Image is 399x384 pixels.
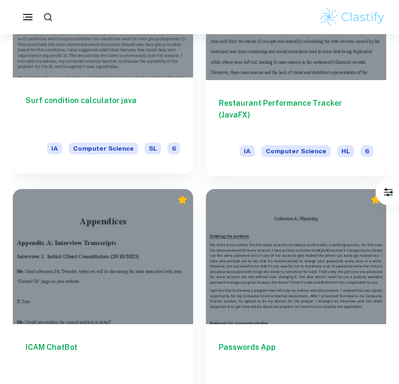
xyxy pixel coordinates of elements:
[337,145,354,157] span: HL
[47,143,62,154] span: IA
[26,341,180,377] h6: ICAM ChatBot
[240,145,255,157] span: IA
[318,6,386,28] img: Clastify logo
[219,97,373,132] h6: Restaurant Performance Tracker (JavaFX)
[69,143,138,154] span: Computer Science
[361,145,373,157] span: 6
[378,182,399,203] button: Filter
[167,143,180,154] span: 6
[261,145,331,157] span: Computer Science
[145,143,161,154] span: SL
[370,194,381,205] div: Premium
[26,95,180,130] h6: Surf condition calculator java
[177,194,188,205] div: Premium
[219,341,373,377] h6: Passwords App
